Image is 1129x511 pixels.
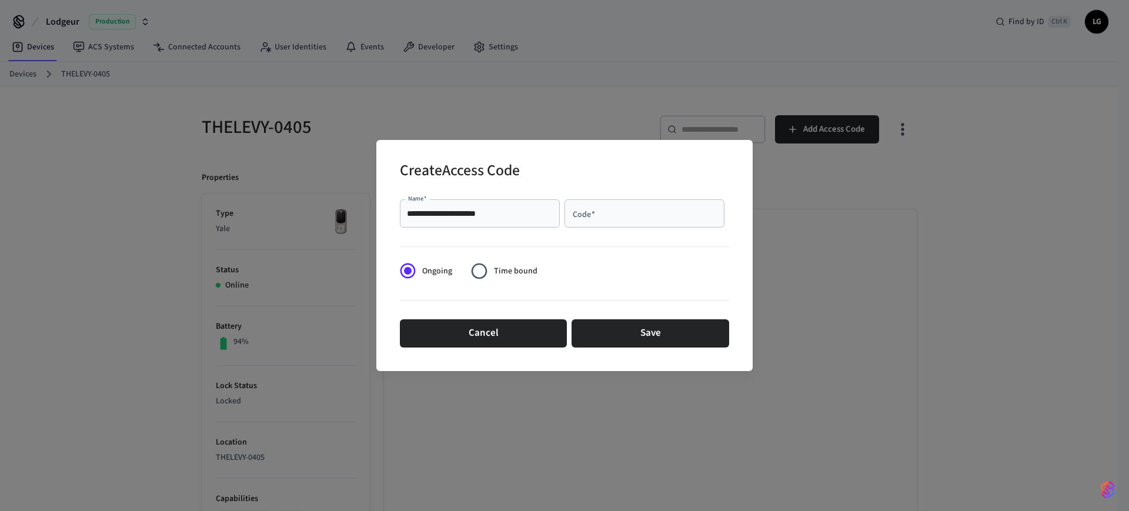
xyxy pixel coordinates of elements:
img: SeamLogoGradient.69752ec5.svg [1101,480,1115,499]
button: Cancel [400,319,567,348]
label: Name [408,194,427,203]
button: Save [572,319,729,348]
h2: Create Access Code [400,154,520,190]
span: Ongoing [422,265,452,278]
span: Time bound [494,265,537,278]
